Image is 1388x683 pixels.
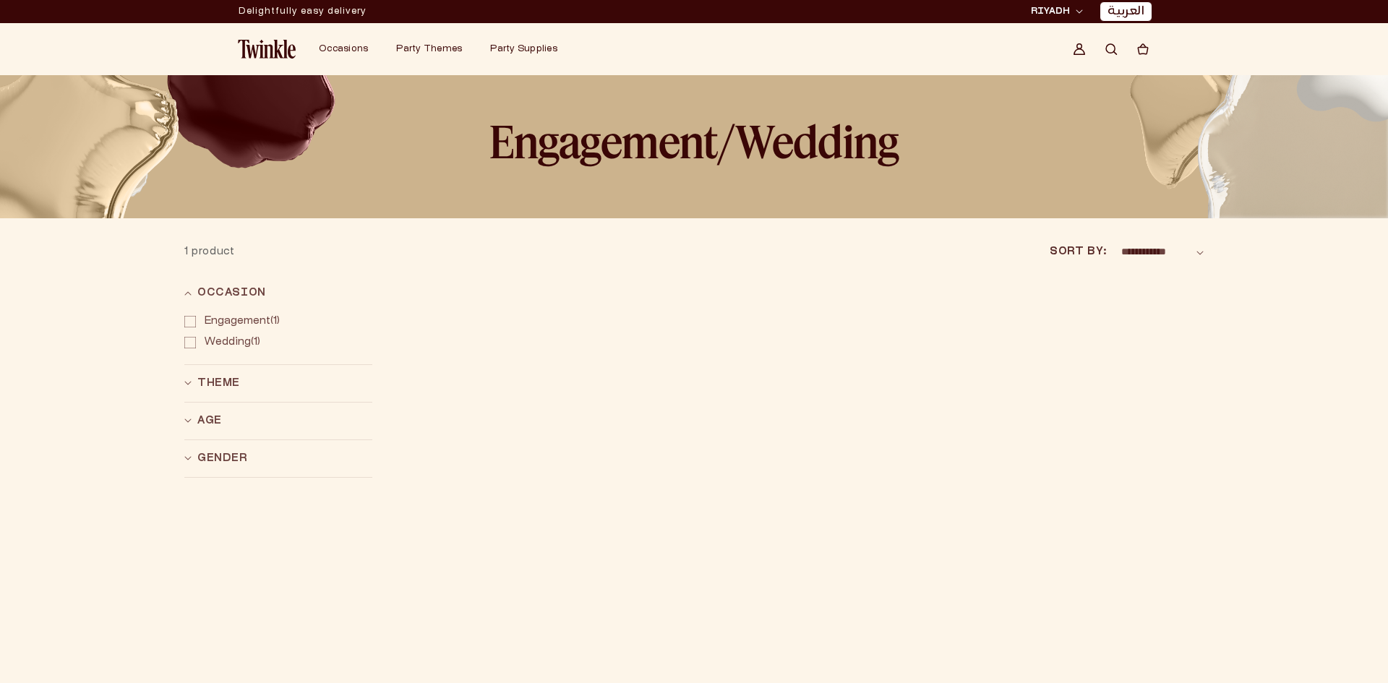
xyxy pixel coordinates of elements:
summary: Age (0 selected) [184,403,372,439]
span: Party Supplies [490,45,557,53]
a: Party Themes [396,43,462,55]
a: العربية [1108,4,1144,20]
span: Party Themes [396,45,462,53]
span: (1) [205,316,280,328]
summary: Occasion (0 selected) [184,275,372,312]
span: Wedding [205,338,251,347]
a: Occasions [319,43,368,55]
p: Delightfully easy delivery [239,1,367,22]
span: Occasions [319,45,368,53]
span: Theme [197,376,240,391]
span: RIYADH [1031,5,1070,18]
img: Twinkle [238,40,296,59]
span: Occasion [197,285,266,301]
label: Sort by: [1050,244,1106,259]
summary: Party Supplies [481,35,577,64]
span: Engagement [205,317,270,326]
summary: Party Themes [387,35,481,64]
a: Party Supplies [490,43,557,55]
span: (1) [205,337,260,349]
summary: Theme (0 selected) [184,365,372,402]
summary: Search [1095,33,1127,65]
span: 1 product [184,247,234,257]
button: RIYADH [1027,4,1087,19]
summary: Gender (0 selected) [184,440,372,477]
span: Age [197,413,222,429]
div: Announcement [239,1,367,22]
span: Gender [197,451,248,466]
summary: Occasions [310,35,387,64]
